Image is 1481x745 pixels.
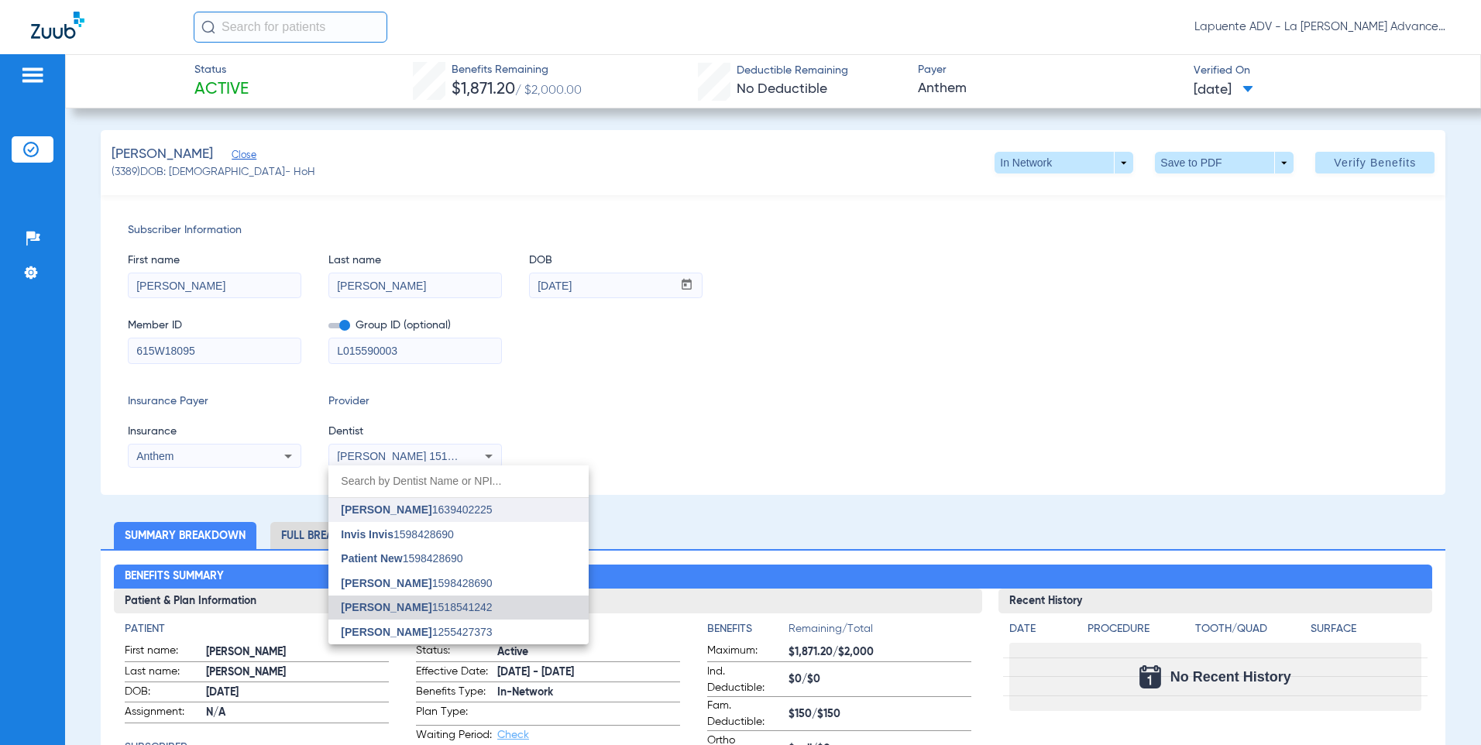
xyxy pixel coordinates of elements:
[341,503,431,516] span: [PERSON_NAME]
[341,601,431,613] span: [PERSON_NAME]
[341,504,492,515] span: 1639402225
[328,465,589,497] input: dropdown search
[341,602,492,613] span: 1518541242
[341,626,431,638] span: [PERSON_NAME]
[341,577,431,589] span: [PERSON_NAME]
[341,553,462,564] span: 1598428690
[341,627,492,637] span: 1255427373
[341,552,402,565] span: Patient New
[341,529,454,540] span: 1598428690
[341,528,393,541] span: Invis Invis
[1404,671,1481,745] iframe: Chat Widget
[341,578,492,589] span: 1598428690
